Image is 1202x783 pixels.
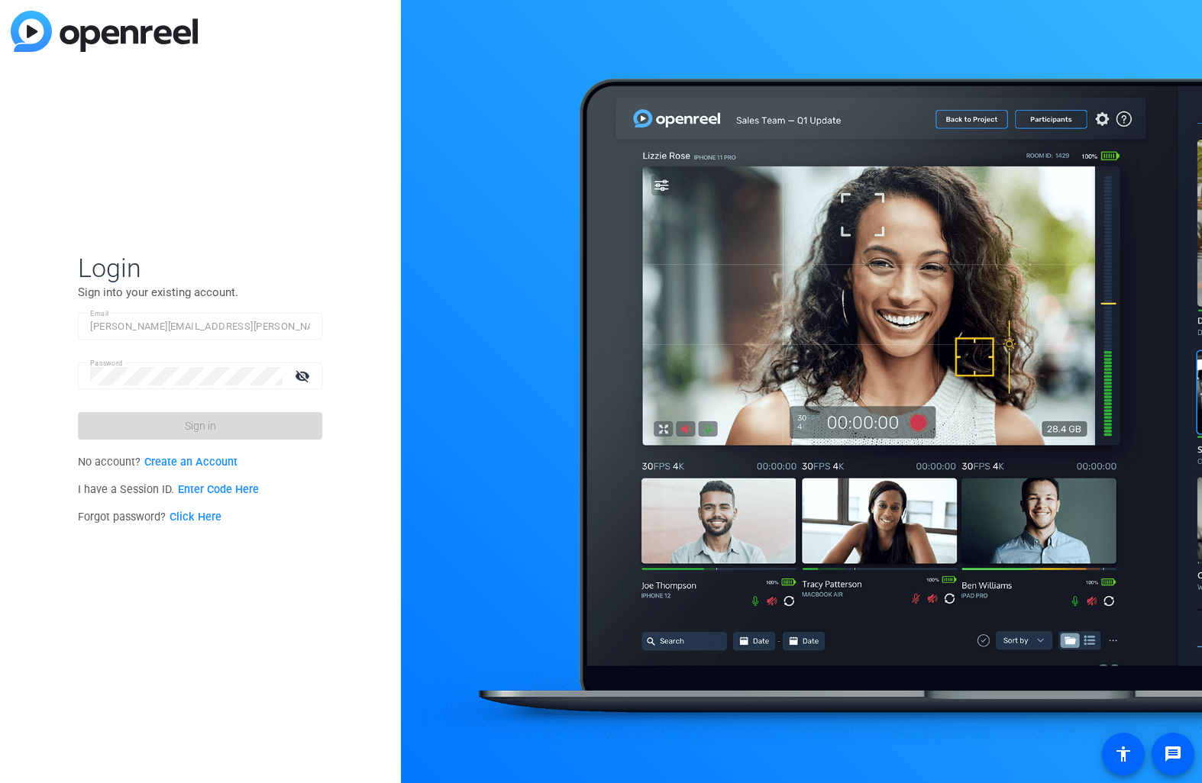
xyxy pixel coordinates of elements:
input: Enter Email Address [90,317,310,336]
mat-icon: visibility_off [286,365,322,387]
a: Create an Account [144,456,237,469]
mat-label: Password [90,359,123,367]
mat-icon: message [1164,745,1182,763]
mat-icon: accessibility [1114,745,1133,763]
a: Enter Code Here [178,483,259,496]
a: Click Here [170,511,221,524]
span: I have a Session ID. [78,483,259,496]
img: blue-gradient.svg [11,11,198,52]
p: Sign into your existing account. [78,284,322,301]
span: No account? [78,456,237,469]
mat-label: Email [90,309,109,317]
span: Forgot password? [78,511,221,524]
span: Login [78,252,322,284]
